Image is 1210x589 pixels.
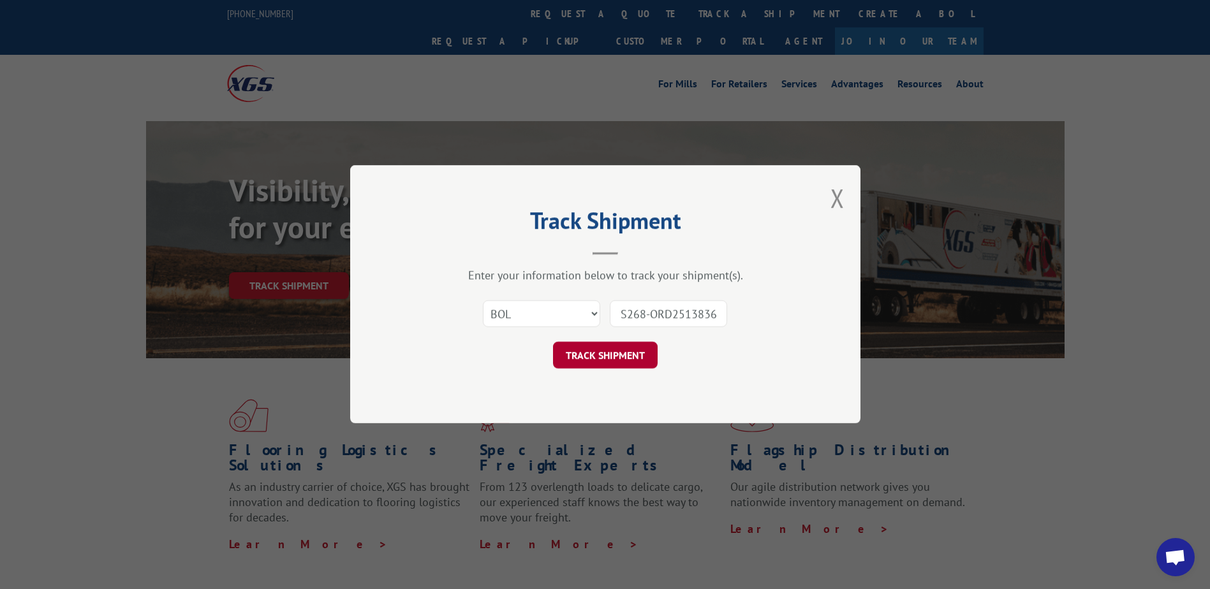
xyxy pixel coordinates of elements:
[414,212,797,236] h2: Track Shipment
[1156,538,1195,576] a: Open chat
[414,268,797,283] div: Enter your information below to track your shipment(s).
[553,342,658,369] button: TRACK SHIPMENT
[610,301,727,328] input: Number(s)
[830,181,845,215] button: Close modal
